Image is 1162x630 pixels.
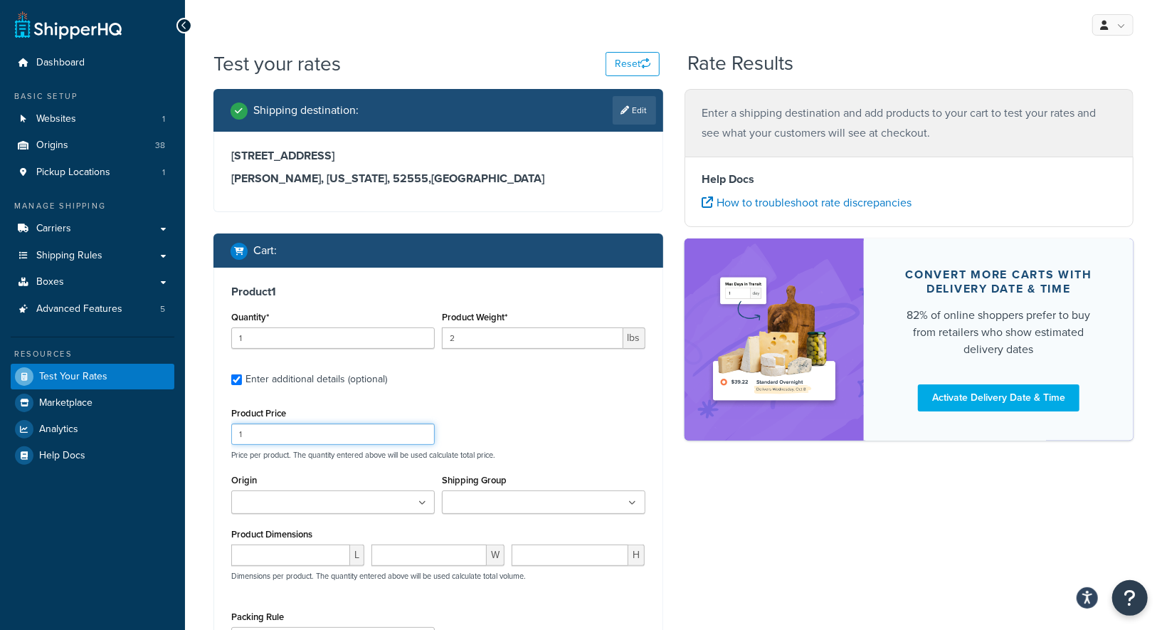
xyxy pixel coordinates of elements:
[898,268,1099,296] div: Convert more carts with delivery date & time
[253,104,359,117] h2: Shipping destination :
[231,312,269,322] label: Quantity*
[11,200,174,212] div: Manage Shipping
[11,364,174,389] a: Test Your Rates
[39,424,78,436] span: Analytics
[350,545,364,566] span: L
[162,167,165,179] span: 1
[1112,580,1148,616] button: Open Resource Center
[11,416,174,442] a: Analytics
[442,475,507,485] label: Shipping Group
[11,50,174,76] a: Dashboard
[11,159,174,186] li: Pickup Locations
[11,348,174,360] div: Resources
[11,106,174,132] a: Websites1
[231,408,286,419] label: Product Price
[228,450,649,460] p: Price per product. The quantity entered above will be used calculate total price.
[687,53,793,75] h2: Rate Results
[231,285,645,299] h3: Product 1
[36,167,110,179] span: Pickup Locations
[36,113,76,125] span: Websites
[39,371,107,383] span: Test Your Rates
[231,475,257,485] label: Origin
[11,132,174,159] a: Origins38
[39,450,85,462] span: Help Docs
[231,172,645,186] h3: [PERSON_NAME], [US_STATE], 52555 , [GEOGRAPHIC_DATA]
[706,260,843,419] img: feature-image-ddt-36eae7f7280da8017bfb280eaccd9c446f90b1fe08728e4019434db127062ab4.png
[487,545,505,566] span: W
[36,250,102,262] span: Shipping Rules
[36,57,85,69] span: Dashboard
[11,106,174,132] li: Websites
[39,397,93,409] span: Marketplace
[11,216,174,242] a: Carriers
[442,312,507,322] label: Product Weight*
[613,96,656,125] a: Edit
[228,571,526,581] p: Dimensions per product. The quantity entered above will be used calculate total volume.
[11,296,174,322] a: Advanced Features5
[231,327,435,349] input: 0.0
[623,327,645,349] span: lbs
[442,327,623,349] input: 0.00
[606,52,660,76] button: Reset
[11,390,174,416] a: Marketplace
[245,369,387,389] div: Enter additional details (optional)
[918,384,1079,411] a: Activate Delivery Date & Time
[702,103,1116,143] p: Enter a shipping destination and add products to your cart to test your rates and see what your c...
[11,269,174,295] a: Boxes
[702,171,1116,188] h4: Help Docs
[702,194,912,211] a: How to troubleshoot rate discrepancies
[36,223,71,235] span: Carriers
[253,244,277,257] h2: Cart :
[11,243,174,269] a: Shipping Rules
[11,296,174,322] li: Advanced Features
[231,611,284,622] label: Packing Rule
[162,113,165,125] span: 1
[898,307,1099,358] div: 82% of online shoppers prefer to buy from retailers who show estimated delivery dates
[11,159,174,186] a: Pickup Locations1
[155,140,165,152] span: 38
[36,140,68,152] span: Origins
[231,529,312,540] label: Product Dimensions
[11,443,174,468] a: Help Docs
[231,149,645,163] h3: [STREET_ADDRESS]
[36,276,64,288] span: Boxes
[213,50,341,78] h1: Test your rates
[231,374,242,385] input: Enter additional details (optional)
[160,303,165,315] span: 5
[628,545,645,566] span: H
[11,132,174,159] li: Origins
[11,90,174,103] div: Basic Setup
[36,303,122,315] span: Advanced Features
